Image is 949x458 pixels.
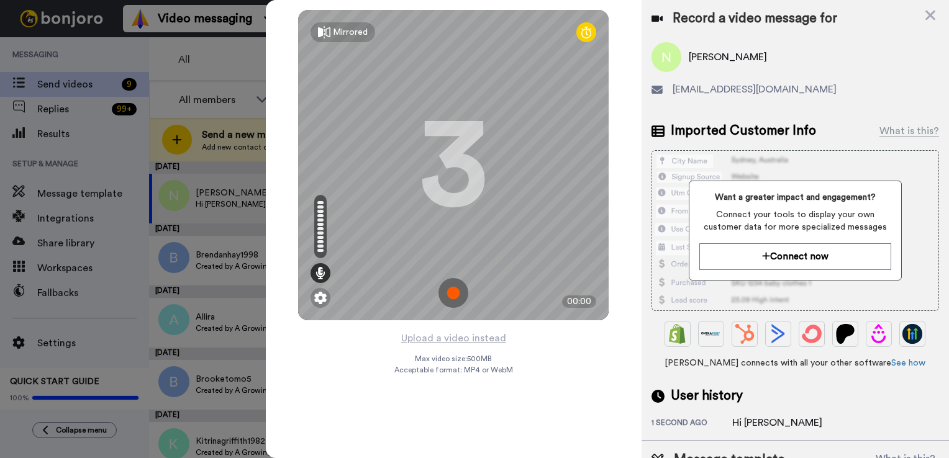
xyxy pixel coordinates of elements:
div: Hi [PERSON_NAME] [732,415,822,430]
img: Patreon [835,324,855,344]
span: User history [671,387,743,405]
img: ic_record_start.svg [438,278,468,308]
span: Want a greater impact and engagement? [699,191,891,204]
a: See how [891,359,925,367]
img: Shopify [668,324,688,344]
button: Upload a video instead [397,330,510,346]
div: What is this? [879,123,939,138]
span: Acceptable format: MP4 or WebM [394,365,513,375]
span: [PERSON_NAME] connects with all your other software [652,357,939,369]
span: [EMAIL_ADDRESS][DOMAIN_NAME] [673,82,837,97]
span: Imported Customer Info [671,122,816,140]
div: 3 [419,119,488,212]
div: 00:00 [562,295,596,308]
button: Connect now [699,243,891,270]
img: Drip [869,324,889,344]
img: ActiveCampaign [768,324,788,344]
img: ic_gear.svg [314,292,327,304]
span: Max video size: 500 MB [415,354,492,364]
img: ConvertKit [802,324,822,344]
img: Ontraport [701,324,721,344]
div: 1 second ago [652,418,732,430]
img: Hubspot [735,324,755,344]
span: Connect your tools to display your own customer data for more specialized messages [699,209,891,233]
img: GoHighLevel [902,324,922,344]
